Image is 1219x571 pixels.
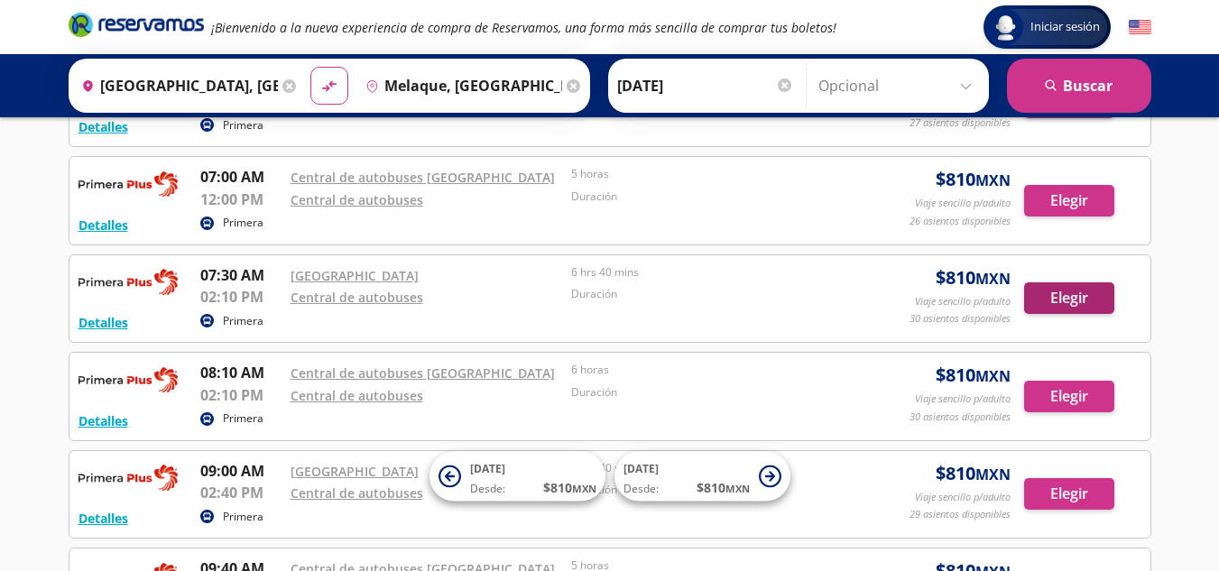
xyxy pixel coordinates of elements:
[200,189,282,210] p: 12:00 PM
[915,391,1011,407] p: Viaje sencillo p/adulto
[200,362,282,383] p: 08:10 AM
[910,507,1011,522] p: 29 asientos disponibles
[78,264,178,300] img: RESERVAMOS
[1024,478,1114,510] button: Elegir
[1024,185,1114,216] button: Elegir
[78,117,128,136] button: Detalles
[571,362,844,378] p: 6 horas
[291,387,423,404] a: Central de autobuses
[69,11,204,43] a: Brand Logo
[291,289,423,306] a: Central de autobuses
[200,286,282,308] p: 02:10 PM
[200,482,282,503] p: 02:40 PM
[78,411,128,430] button: Detalles
[697,478,750,497] span: $ 810
[1023,18,1107,36] span: Iniciar sesión
[915,196,1011,211] p: Viaje sencillo p/adulto
[915,490,1011,505] p: Viaje sencillo p/adulto
[74,63,278,108] input: Buscar Origen
[975,465,1011,484] small: MXN
[223,215,263,231] p: Primera
[623,461,659,476] span: [DATE]
[78,460,178,496] img: RESERVAMOS
[818,63,980,108] input: Opcional
[78,313,128,332] button: Detalles
[1129,16,1151,39] button: English
[910,115,1011,131] p: 27 asientos disponibles
[200,264,282,286] p: 07:30 AM
[571,166,844,182] p: 5 horas
[571,189,844,205] p: Duración
[200,166,282,188] p: 07:00 AM
[572,482,596,495] small: MXN
[936,264,1011,291] span: $ 810
[291,169,555,186] a: Central de autobuses [GEOGRAPHIC_DATA]
[223,313,263,329] p: Primera
[470,481,505,497] span: Desde:
[78,216,128,235] button: Detalles
[543,478,596,497] span: $ 810
[910,311,1011,327] p: 30 asientos disponibles
[614,452,790,502] button: [DATE]Desde:$810MXN
[78,362,178,398] img: RESERVAMOS
[429,452,605,502] button: [DATE]Desde:$810MXN
[975,366,1011,386] small: MXN
[291,484,423,502] a: Central de autobuses
[200,460,282,482] p: 09:00 AM
[291,191,423,208] a: Central de autobuses
[470,461,505,476] span: [DATE]
[975,170,1011,190] small: MXN
[78,509,128,528] button: Detalles
[223,509,263,525] p: Primera
[936,362,1011,389] span: $ 810
[571,264,844,281] p: 6 hrs 40 mins
[910,410,1011,425] p: 30 asientos disponibles
[975,269,1011,289] small: MXN
[571,286,844,302] p: Duración
[936,166,1011,193] span: $ 810
[291,463,419,480] a: [GEOGRAPHIC_DATA]
[223,410,263,427] p: Primera
[725,482,750,495] small: MXN
[915,294,1011,309] p: Viaje sencillo p/adulto
[1007,59,1151,113] button: Buscar
[617,63,794,108] input: Elegir Fecha
[1024,381,1114,412] button: Elegir
[291,364,555,382] a: Central de autobuses [GEOGRAPHIC_DATA]
[936,460,1011,487] span: $ 810
[623,481,659,497] span: Desde:
[1024,282,1114,314] button: Elegir
[200,384,282,406] p: 02:10 PM
[223,117,263,134] p: Primera
[211,19,836,36] em: ¡Bienvenido a la nueva experiencia de compra de Reservamos, una forma más sencilla de comprar tus...
[358,63,562,108] input: Buscar Destino
[910,214,1011,229] p: 26 asientos disponibles
[291,267,419,284] a: [GEOGRAPHIC_DATA]
[78,166,178,202] img: RESERVAMOS
[571,384,844,401] p: Duración
[69,11,204,38] i: Brand Logo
